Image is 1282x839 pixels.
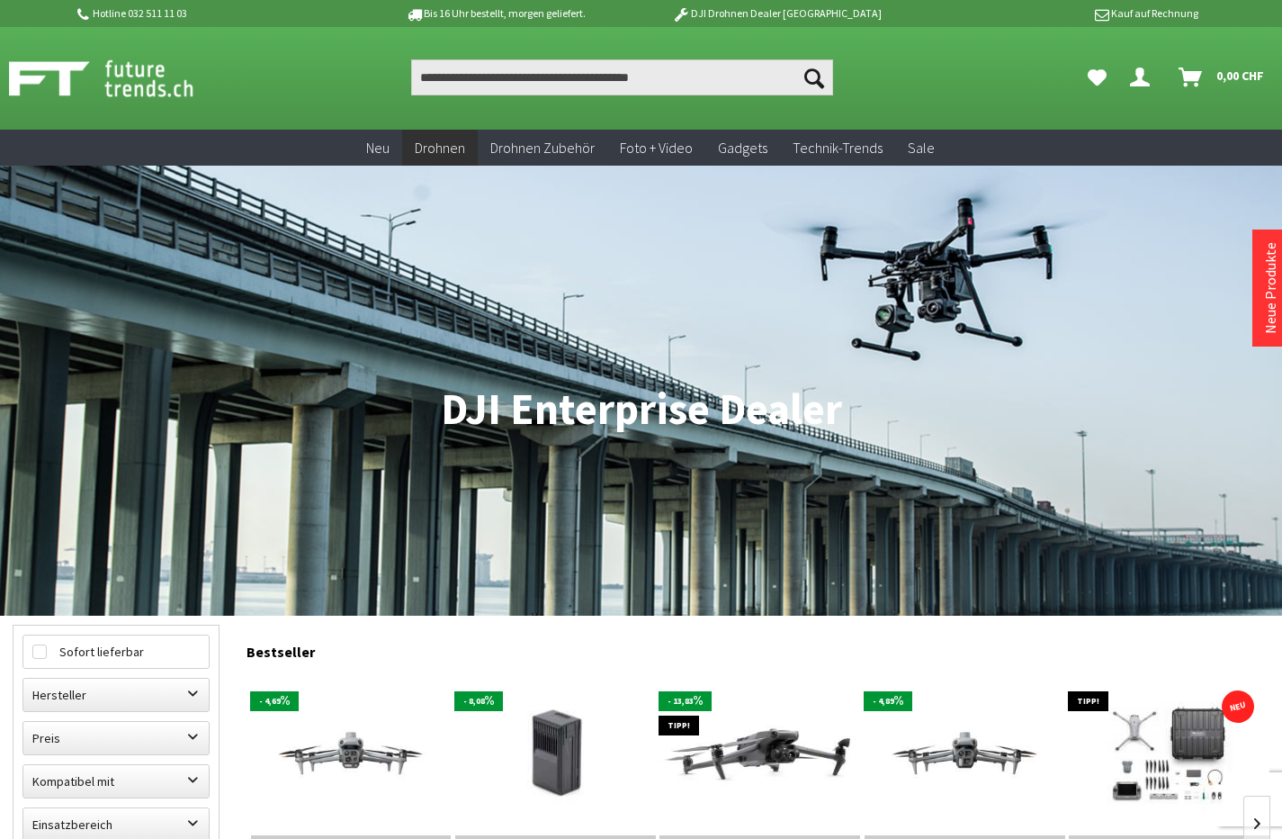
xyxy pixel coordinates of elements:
[895,130,947,167] a: Sale
[795,59,833,95] button: Suchen
[251,698,452,811] img: DJI Matrice 4T
[780,130,895,167] a: Technik-Trends
[705,130,780,167] a: Gadgets
[354,130,402,167] a: Neu
[865,698,1065,811] img: DJI Matrice 4E
[659,691,860,817] img: DJI Mavic 3 Enterprise Thermal M3T EU/C2
[636,3,917,24] p: DJI Drohnen Dealer [GEOGRAPHIC_DATA]
[620,139,693,157] span: Foto + Video
[793,139,883,157] span: Technik-Trends
[23,636,209,668] label: Sofort lieferbar
[455,674,656,834] img: DJI Enterprise Matrice 350 Akku TB65
[247,625,1269,670] div: Bestseller
[366,139,390,157] span: Neu
[1079,59,1116,95] a: Meine Favoriten
[75,3,355,24] p: Hotline 032 511 11 03
[23,765,209,798] label: Kompatibel mit
[9,56,233,101] img: Shop Futuretrends - zur Startseite wechseln
[1171,59,1273,95] a: Warenkorb
[918,3,1198,24] p: Kauf auf Rechnung
[23,679,209,711] label: Hersteller
[1261,242,1279,334] a: Neue Produkte
[478,130,607,167] a: Drohnen Zubehör
[13,387,1269,432] h1: DJI Enterprise Dealer
[402,130,478,167] a: Drohnen
[1216,61,1264,90] span: 0,00 CHF
[411,59,833,95] input: Produkt, Marke, Kategorie, EAN, Artikelnummer…
[718,139,767,157] span: Gadgets
[415,139,465,157] span: Drohnen
[908,139,935,157] span: Sale
[1069,682,1269,826] img: DJI Matrice 4TD Standalone Set (inkl. 12 M DJI Care Enterprise Plus)
[23,722,209,754] label: Preis
[355,3,636,24] p: Bis 16 Uhr bestellt, morgen geliefert.
[607,130,705,167] a: Foto + Video
[490,139,595,157] span: Drohnen Zubehör
[1123,59,1164,95] a: Dein Konto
